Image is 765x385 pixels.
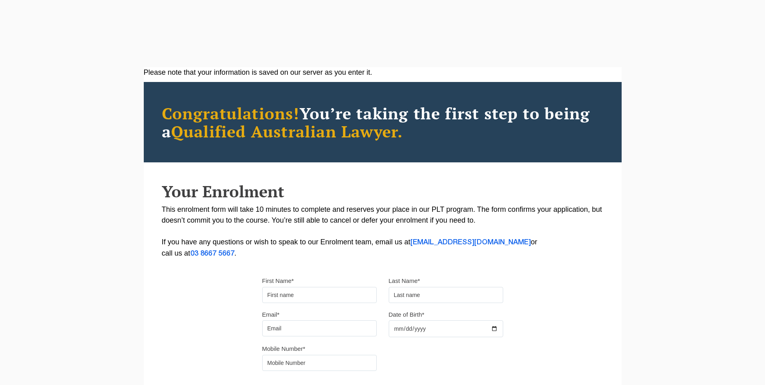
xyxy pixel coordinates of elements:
[389,277,420,285] label: Last Name*
[262,345,306,353] label: Mobile Number*
[162,102,300,124] span: Congratulations!
[162,182,604,200] h2: Your Enrolment
[162,204,604,259] p: This enrolment form will take 10 minutes to complete and reserves your place in our PLT program. ...
[171,121,403,142] span: Qualified Australian Lawyer.
[144,67,622,78] div: Please note that your information is saved on our server as you enter it.
[162,104,604,140] h2: You’re taking the first step to being a
[262,320,377,336] input: Email
[262,311,279,319] label: Email*
[389,287,503,303] input: Last name
[190,250,235,257] a: 03 8667 5667
[262,355,377,371] input: Mobile Number
[389,311,424,319] label: Date of Birth*
[410,239,531,246] a: [EMAIL_ADDRESS][DOMAIN_NAME]
[18,9,107,47] a: [PERSON_NAME] Centre for Law
[262,277,294,285] label: First Name*
[262,287,377,303] input: First name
